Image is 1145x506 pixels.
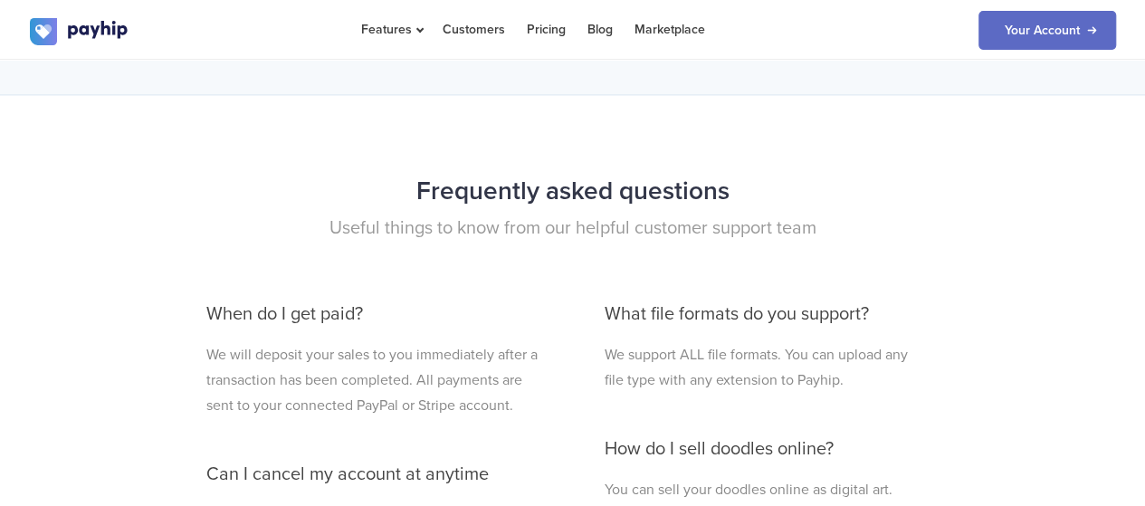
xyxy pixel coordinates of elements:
h3: How do I sell doodles online? [605,438,923,458]
p: Useful things to know from our helpful customer support team [30,215,1116,241]
h2: Frequently asked questions [30,167,1116,215]
p: We will deposit your sales to you immediately after a transaction has been completed. All payment... [206,342,541,418]
h3: Can I cancel my account at anytime [206,463,541,483]
span: Features [361,22,421,37]
img: logo.svg [30,18,129,45]
h3: When do I get paid? [206,304,541,324]
h3: What file formats do you support? [605,304,923,324]
a: Your Account [978,11,1116,50]
p: We support ALL file formats. You can upload any file type with any extension to Payhip. [605,342,923,393]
